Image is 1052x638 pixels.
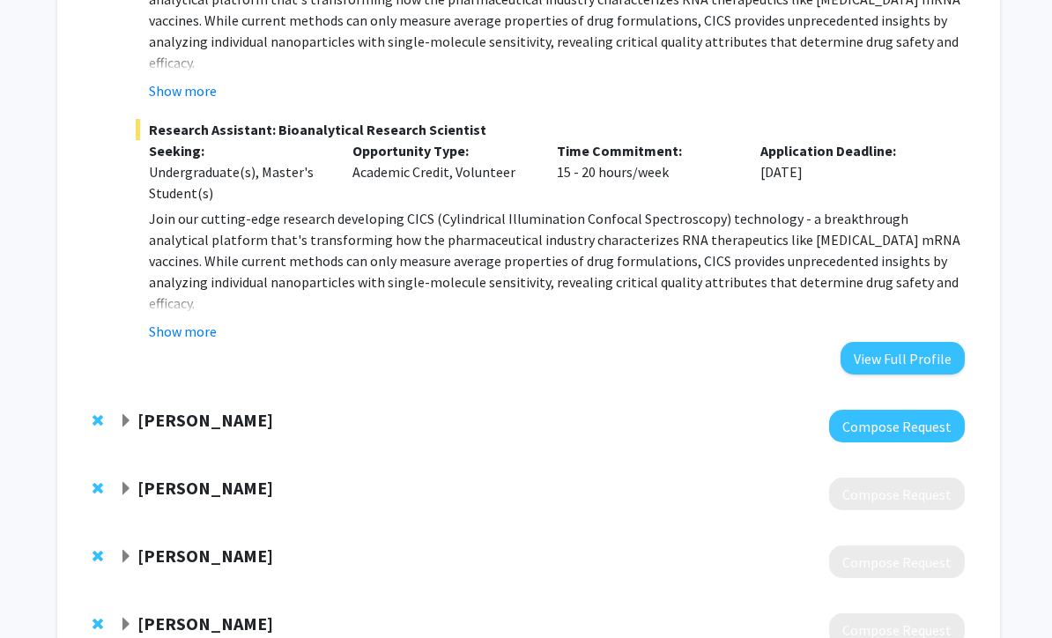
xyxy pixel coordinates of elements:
button: View Full Profile [841,343,965,375]
div: [DATE] [747,141,952,204]
span: Expand Jakub Tomala Bookmark [119,551,133,565]
button: Show more [149,81,217,102]
p: Time Commitment: [557,141,735,162]
span: Expand Sangmoo Jeong Bookmark [119,619,133,633]
span: Remove Mike Betenbaugh from bookmarks [93,482,103,496]
button: Compose Request to Jakub Tomala [829,546,965,579]
p: Join our cutting-edge research developing CICS (Cylindrical Illumination Confocal Spectroscopy) t... [149,209,965,315]
span: Remove Jean Kim from bookmarks [93,414,103,428]
strong: [PERSON_NAME] [137,478,273,500]
strong: [PERSON_NAME] [137,545,273,568]
span: Expand Jean Kim Bookmark [119,415,133,429]
button: Show more [149,322,217,343]
strong: [PERSON_NAME] [137,410,273,432]
div: Undergraduate(s), Master's Student(s) [149,162,327,204]
span: Expand Mike Betenbaugh Bookmark [119,483,133,497]
span: Research Assistant: Bioanalytical Research Scientist [136,120,965,141]
iframe: Chat [13,559,75,625]
button: Compose Request to Mike Betenbaugh [829,478,965,511]
p: Seeking: [149,141,327,162]
p: Application Deadline: [760,141,938,162]
button: Compose Request to Jean Kim [829,411,965,443]
div: 15 - 20 hours/week [544,141,748,204]
div: Academic Credit, Volunteer [339,141,544,204]
span: Remove Sangmoo Jeong from bookmarks [93,618,103,632]
strong: [PERSON_NAME] [137,613,273,635]
span: Remove Jakub Tomala from bookmarks [93,550,103,564]
p: Opportunity Type: [352,141,530,162]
